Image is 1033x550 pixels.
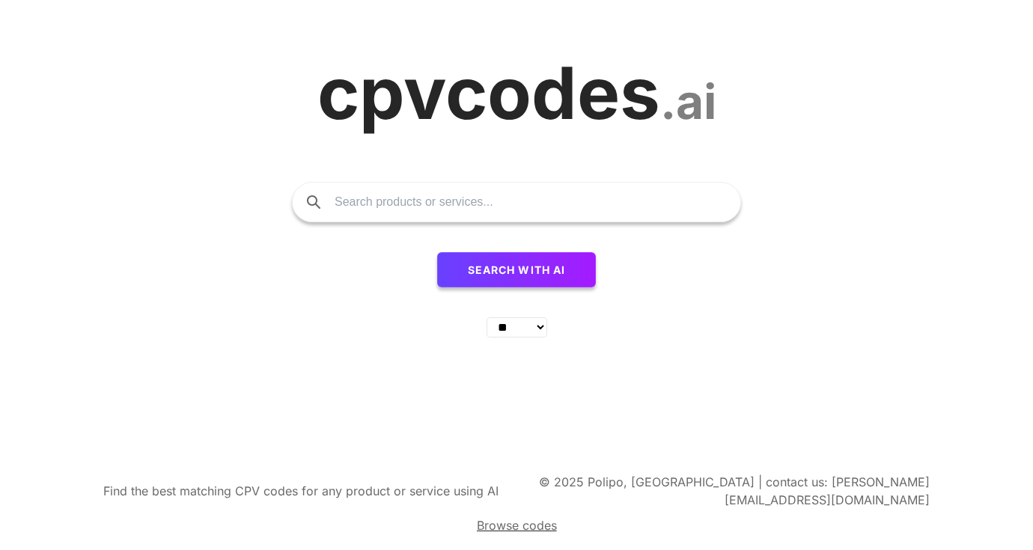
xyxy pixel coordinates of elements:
a: cpvcodes.ai [317,50,716,136]
span: cpvcodes [317,49,660,136]
span: Search with AI [468,263,566,276]
span: .ai [660,73,716,130]
input: Search products or services... [335,183,725,221]
button: Search with AI [437,252,597,288]
a: Browse codes [477,516,557,534]
span: © 2025 Polipo, [GEOGRAPHIC_DATA] | contact us: [PERSON_NAME][EMAIL_ADDRESS][DOMAIN_NAME] [539,474,930,507]
span: Find the best matching CPV codes for any product or service using AI [103,483,499,498]
span: Browse codes [477,518,557,533]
